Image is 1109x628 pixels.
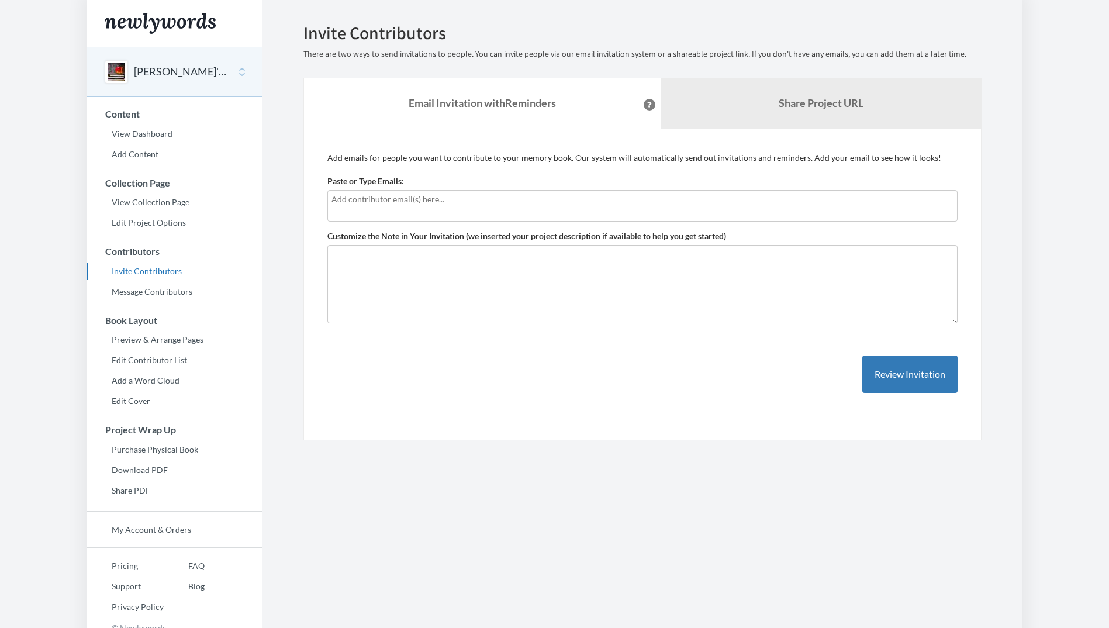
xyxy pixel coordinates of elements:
strong: Email Invitation with Reminders [409,96,556,109]
a: Purchase Physical Book [87,441,262,458]
a: Edit Cover [87,392,262,410]
h3: Content [88,109,262,119]
a: View Collection Page [87,194,262,211]
a: Preview & Arrange Pages [87,331,262,348]
p: There are two ways to send invitations to people. You can invite people via our email invitation ... [303,49,982,60]
label: Customize the Note in Your Invitation (we inserted your project description if available to help ... [327,230,726,242]
a: Edit Project Options [87,214,262,232]
h3: Contributors [88,246,262,257]
b: Share Project URL [779,96,863,109]
a: Edit Contributor List [87,351,262,369]
h3: Book Layout [88,315,262,326]
p: Add emails for people you want to contribute to your memory book. Our system will automatically s... [327,152,958,164]
a: Share PDF [87,482,262,499]
a: Support [87,578,164,595]
a: Blog [164,578,205,595]
h3: Collection Page [88,178,262,188]
a: Download PDF [87,461,262,479]
button: [PERSON_NAME]'s Retirement [134,64,229,80]
a: Message Contributors [87,283,262,301]
a: Add Content [87,146,262,163]
a: View Dashboard [87,125,262,143]
a: Invite Contributors [87,263,262,280]
a: My Account & Orders [87,521,262,539]
input: Add contributor email(s) here... [331,193,953,206]
a: Pricing [87,557,164,575]
h2: Invite Contributors [303,23,982,43]
a: Add a Word Cloud [87,372,262,389]
h3: Project Wrap Up [88,425,262,435]
a: FAQ [164,557,205,575]
button: Review Invitation [862,356,958,394]
img: Newlywords logo [105,13,216,34]
label: Paste or Type Emails: [327,175,404,187]
a: Privacy Policy [87,598,164,616]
